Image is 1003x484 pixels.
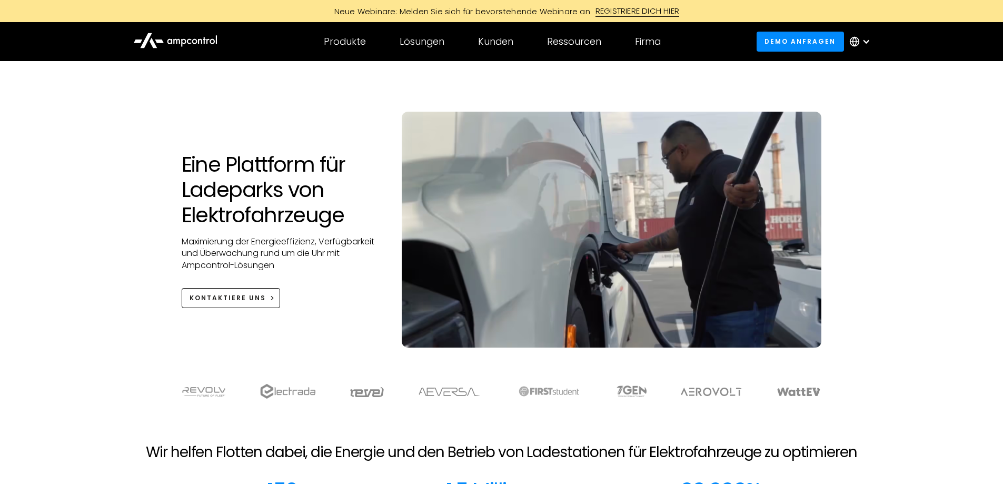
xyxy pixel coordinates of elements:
[680,388,743,396] img: Aerovolt Logo
[478,36,513,47] div: Kunden
[260,384,315,399] img: electrada logo
[182,152,381,228] h1: Eine Plattform für Ladeparks von Elektrofahrzeuge
[777,388,821,396] img: WattEV logo
[324,36,366,47] div: Produkte
[190,293,266,303] div: KONTAKTIERE UNS
[547,36,601,47] div: Ressourcen
[146,443,857,461] h2: Wir helfen Flotten dabei, die Energie und den Betrieb von Ladestationen für Elektrofahrzeuge zu o...
[265,5,739,17] a: Neue Webinare: Melden Sie sich für bevorstehende Webinare anREGISTRIERE DICH HIER
[400,36,444,47] div: Lösungen
[757,32,844,51] a: Demo anfragen
[595,5,679,17] div: REGISTRIERE DICH HIER
[635,36,661,47] div: Firma
[324,6,595,17] div: Neue Webinare: Melden Sie sich für bevorstehende Webinare an
[182,288,281,308] a: KONTAKTIERE UNS
[182,236,381,271] p: Maximierung der Energieeffizienz, Verfügbarkeit und Überwachung rund um die Uhr mit Ampcontrol-Lö...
